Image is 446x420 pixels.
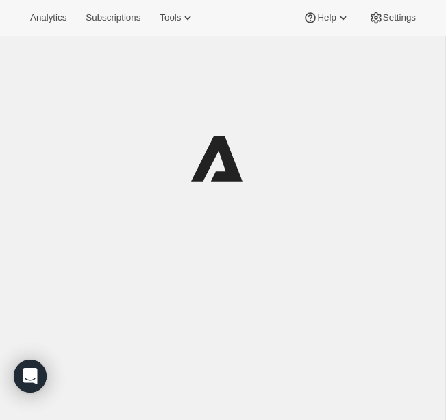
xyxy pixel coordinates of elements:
span: Subscriptions [86,12,140,23]
span: Analytics [30,12,66,23]
span: Help [317,12,336,23]
button: Help [295,8,358,27]
button: Analytics [22,8,75,27]
button: Subscriptions [77,8,149,27]
div: Open Intercom Messenger [14,360,47,393]
span: Tools [160,12,181,23]
button: Settings [361,8,424,27]
span: Settings [383,12,416,23]
button: Tools [151,8,203,27]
